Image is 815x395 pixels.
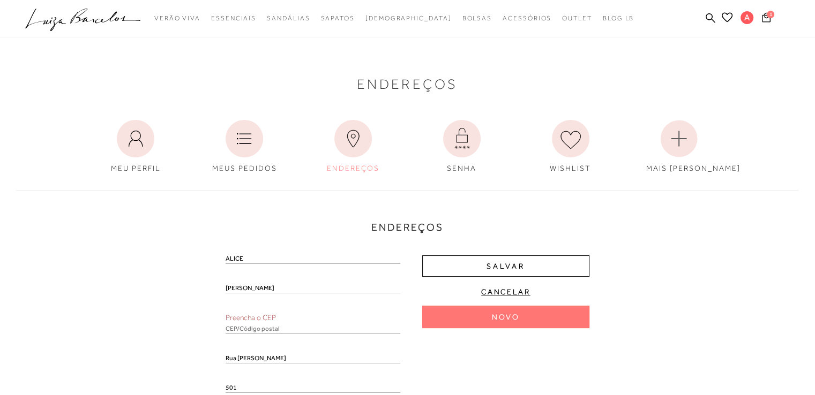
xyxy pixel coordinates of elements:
span: WISHLIST [550,164,591,172]
h3: Endereços [16,220,799,236]
button: Salvar [422,255,589,277]
input: Nome [226,253,400,264]
span: Novo [492,312,520,322]
span: Sapatos [320,14,354,22]
span: ENDEREÇOS [327,164,379,172]
span: Endereços [357,79,458,90]
input: Sobrenome [226,283,400,293]
a: WISHLIST [529,115,612,179]
span: Preencha o CEP [226,313,276,322]
span: MAIS [PERSON_NAME] [646,164,740,172]
a: SENHA [421,115,503,179]
span: MEUS PEDIDOS [212,164,277,172]
span: Verão Viva [154,14,200,22]
button: 1 [759,12,774,26]
button: Novo [422,306,589,328]
a: noSubCategoriesText [462,9,492,28]
span: Sandálias [267,14,310,22]
span: A [741,11,753,24]
a: MEUS PEDIDOS [203,115,286,179]
a: noSubCategoriesText [267,9,310,28]
span: [DEMOGRAPHIC_DATA] [365,14,452,22]
a: noSubCategoriesText [320,9,354,28]
input: Número [226,382,400,393]
span: Outlet [562,14,592,22]
a: BLOG LB [603,9,634,28]
span: Cancelar [481,287,530,297]
span: Acessórios [503,14,551,22]
span: 1 [767,11,774,18]
a: noSubCategoriesText [211,9,256,28]
button: Cancelar [422,286,589,298]
a: MEU PERFIL [94,115,177,179]
span: Salvar [487,261,525,271]
span: BLOG LB [603,14,634,22]
a: noSubCategoriesText [365,9,452,28]
a: noSubCategoriesText [562,9,592,28]
span: MEU PERFIL [111,164,161,172]
a: noSubCategoriesText [154,9,200,28]
button: A [736,11,759,27]
span: Bolsas [462,14,492,22]
span: Essenciais [211,14,256,22]
a: noSubCategoriesText [503,9,551,28]
input: CEP/Código postal [226,323,400,334]
a: ENDEREÇOS [312,115,394,179]
input: Endereço [226,353,400,363]
a: MAIS [PERSON_NAME] [638,115,720,179]
span: SENHA [447,164,476,172]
